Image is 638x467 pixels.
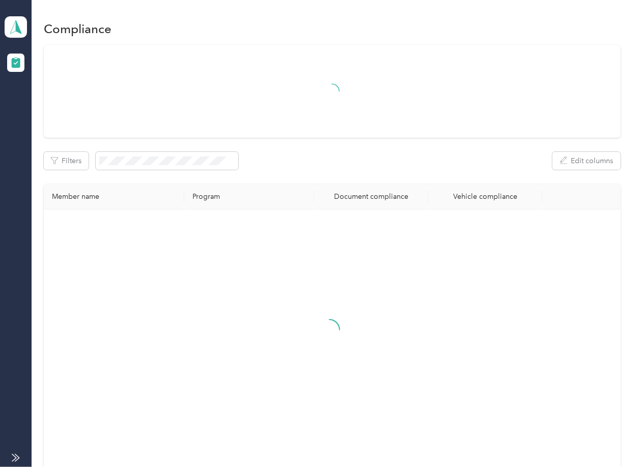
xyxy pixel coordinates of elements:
button: Edit columns [552,152,621,170]
div: Document compliance [322,192,420,201]
h1: Compliance [44,23,112,34]
div: Vehicle compliance [436,192,534,201]
iframe: Everlance-gr Chat Button Frame [581,410,638,467]
button: Filters [44,152,89,170]
th: Program [184,184,314,210]
th: Member name [44,184,184,210]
